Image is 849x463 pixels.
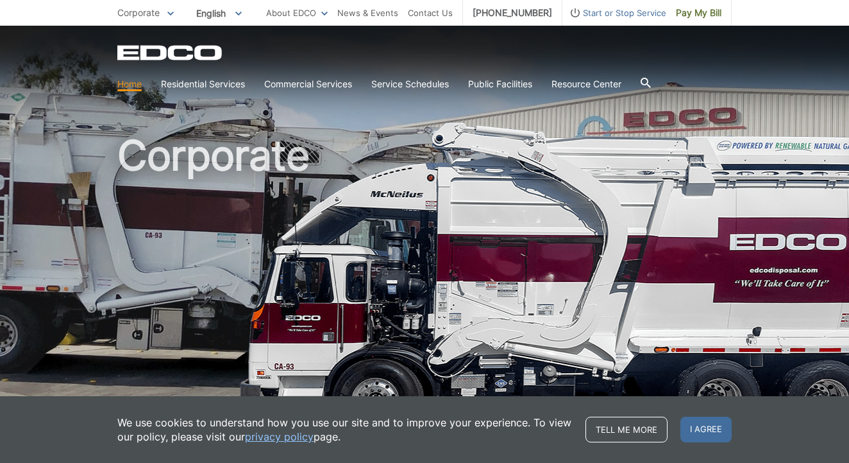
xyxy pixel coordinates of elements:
[187,3,251,24] span: English
[245,430,314,444] a: privacy policy
[117,135,732,417] h1: Corporate
[680,417,732,442] span: I agree
[264,77,352,91] a: Commercial Services
[585,417,668,442] a: Tell me more
[676,6,721,20] span: Pay My Bill
[408,6,453,20] a: Contact Us
[337,6,398,20] a: News & Events
[371,77,449,91] a: Service Schedules
[161,77,245,91] a: Residential Services
[117,415,573,444] p: We use cookies to understand how you use our site and to improve your experience. To view our pol...
[551,77,621,91] a: Resource Center
[117,45,224,60] a: EDCD logo. Return to the homepage.
[468,77,532,91] a: Public Facilities
[117,7,160,18] span: Corporate
[117,77,142,91] a: Home
[266,6,328,20] a: About EDCO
